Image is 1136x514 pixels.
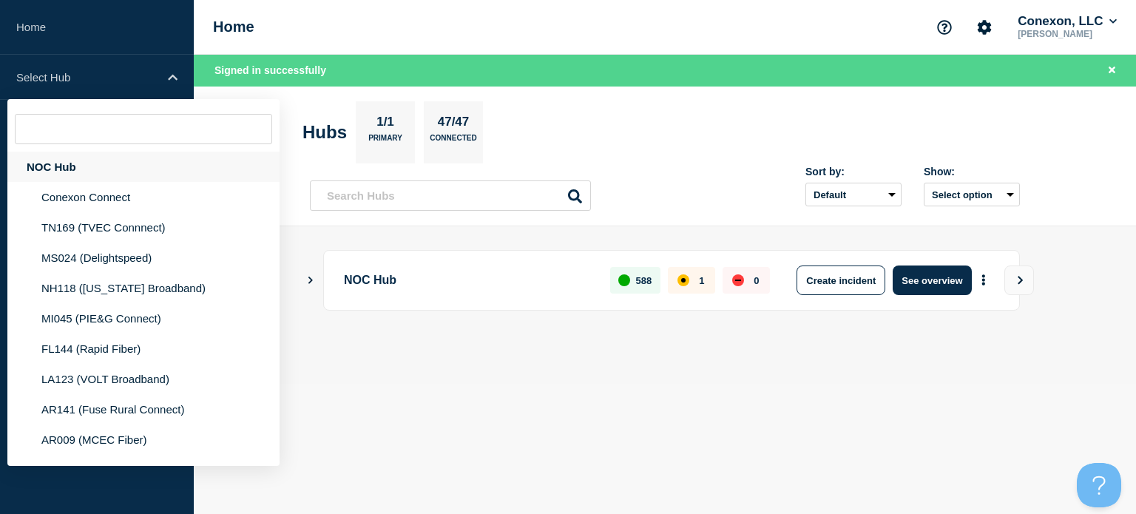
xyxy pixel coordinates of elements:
[618,274,630,286] div: up
[7,334,280,364] li: FL144 (Rapid Fiber)
[344,266,593,295] p: NOC Hub
[307,275,314,286] button: Show Connected Hubs
[1103,62,1121,79] button: Close banner
[1015,14,1120,29] button: Conexon, LLC
[677,274,689,286] div: affected
[1004,266,1034,295] button: View
[7,425,280,455] li: AR009 (MCEC Fiber)
[969,12,1000,43] button: Account settings
[432,115,475,134] p: 47/47
[1015,29,1120,39] p: [PERSON_NAME]
[929,12,960,43] button: Support
[1077,463,1121,507] iframe: Help Scout Beacon - Open
[754,275,759,286] p: 0
[7,303,280,334] li: MI045 (PIE&G Connect)
[893,266,971,295] button: See overview
[7,394,280,425] li: AR141 (Fuse Rural Connect)
[7,273,280,303] li: NH118 ([US_STATE] Broadband)
[371,115,400,134] p: 1/1
[805,166,902,177] div: Sort by:
[924,166,1020,177] div: Show:
[974,267,993,294] button: More actions
[213,18,254,35] h1: Home
[732,274,744,286] div: down
[16,71,158,84] p: Select Hub
[699,275,704,286] p: 1
[7,182,280,212] li: Conexon Connect
[214,64,326,76] span: Signed in successfully
[302,122,347,143] h2: Hubs
[368,134,402,149] p: Primary
[7,212,280,243] li: TN169 (TVEC Connnect)
[430,134,476,149] p: Connected
[797,266,885,295] button: Create incident
[805,183,902,206] select: Sort by
[7,243,280,273] li: MS024 (Delightspeed)
[7,152,280,182] div: NOC Hub
[7,364,280,394] li: LA123 (VOLT Broadband)
[310,180,591,211] input: Search Hubs
[7,455,280,485] li: AR046 ([PERSON_NAME])
[636,275,652,286] p: 588
[924,183,1020,206] button: Select option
